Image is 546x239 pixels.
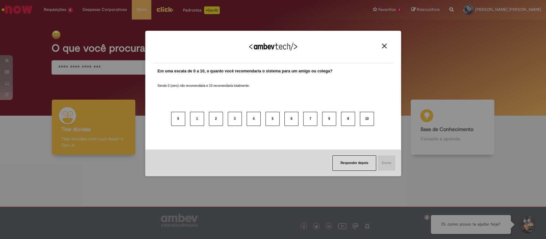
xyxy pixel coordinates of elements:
[332,155,376,171] button: Responder depois
[380,43,389,49] button: Close
[284,112,298,126] button: 6
[190,112,204,126] button: 1
[247,112,261,126] button: 4
[228,112,242,126] button: 3
[265,112,280,126] button: 5
[360,112,374,126] button: 10
[158,68,333,74] label: Em uma escala de 0 a 10, o quanto você recomendaria o sistema para um amigo ou colega?
[209,112,223,126] button: 2
[249,43,297,51] img: Logo Ambevtech
[322,112,336,126] button: 8
[382,44,387,48] img: Close
[171,112,185,126] button: 0
[303,112,317,126] button: 7
[158,76,250,88] label: Sendo 0 (zero) não recomendaria e 10 recomendaria totalmente.
[341,112,355,126] button: 9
